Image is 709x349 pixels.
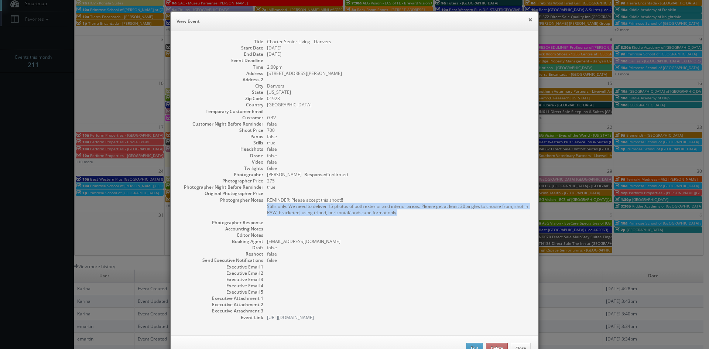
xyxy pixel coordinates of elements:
dd: [DATE] [267,51,531,57]
button: × [528,17,532,22]
dt: Photographer Price [178,178,263,184]
dt: Photographer Notes [178,197,263,203]
b: Response: [304,171,326,178]
dd: true [267,140,531,146]
dt: Country [178,102,263,108]
dt: City [178,83,263,89]
dt: Executive Email 1 [178,264,263,270]
dt: Executive Attachment 2 [178,301,263,308]
dd: true [267,184,531,190]
dd: false [267,251,531,257]
dd: [EMAIL_ADDRESS][DOMAIN_NAME] [267,238,531,244]
dt: Original Photographer Price [178,190,263,196]
dt: Photographer [178,171,263,178]
dt: Executive Attachment 3 [178,308,263,314]
dt: Address 2 [178,76,263,83]
dd: false [267,146,531,152]
a: [URL][DOMAIN_NAME] [267,314,314,321]
dt: Reshoot [178,251,263,257]
dt: Customer [178,114,263,121]
dt: Zip Code [178,95,263,102]
dt: End Date [178,51,263,57]
dt: Twilights [178,165,263,171]
dd: false [267,165,531,171]
dt: Panos [178,133,263,140]
dt: Temporary Customer Email [178,108,263,114]
dt: Photographer Night Before Reminder [178,184,263,190]
dd: [PERSON_NAME] - Confirmed [267,171,531,178]
dt: Video [178,159,263,165]
dt: Booking Agent [178,238,263,244]
dt: Shoot Price [178,127,263,133]
dd: GBV [267,114,531,121]
dd: [STREET_ADDRESS][PERSON_NAME] [267,70,531,76]
dd: 2:00pm [267,64,531,70]
dt: Event Link [178,314,263,321]
dt: Customer Night Before Reminder [178,121,263,127]
dt: Editor Notes [178,232,263,238]
dt: Event Deadline [178,57,263,64]
dt: Executive Attachment 1 [178,295,263,301]
dt: Executive Email 3 [178,276,263,283]
dd: 275 [267,178,531,184]
h6: View Event [177,18,532,25]
dt: Accounting Notes [178,226,263,232]
dd: [US_STATE] [267,89,531,95]
dd: false [267,133,531,140]
dt: Executive Email 4 [178,283,263,289]
dt: Send Executive Notifications [178,257,263,263]
dd: false [267,257,531,263]
dd: Danvers [267,83,531,89]
dt: Executive Email 2 [178,270,263,276]
dt: Title [178,38,263,45]
dd: false [267,121,531,127]
dd: [GEOGRAPHIC_DATA] [267,102,531,108]
pre: REMINDER: Please accept this shoot!! Stills only. We need to deliver 15 photos of both exterior a... [267,197,531,216]
dd: Charter Senior Living - Danvers [267,38,531,45]
dt: State [178,89,263,95]
dd: 01923 [267,95,531,102]
dt: Photographer Response [178,219,263,226]
dt: Start Date [178,45,263,51]
dt: Executive Email 5 [178,289,263,295]
dd: false [267,244,531,251]
dd: 700 [267,127,531,133]
dd: false [267,159,531,165]
dt: Address [178,70,263,76]
dd: false [267,153,531,159]
dt: Drone [178,153,263,159]
dt: Time [178,64,263,70]
dt: Stills [178,140,263,146]
dt: Draft [178,244,263,251]
dd: [DATE] [267,45,531,51]
dt: Headshots [178,146,263,152]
